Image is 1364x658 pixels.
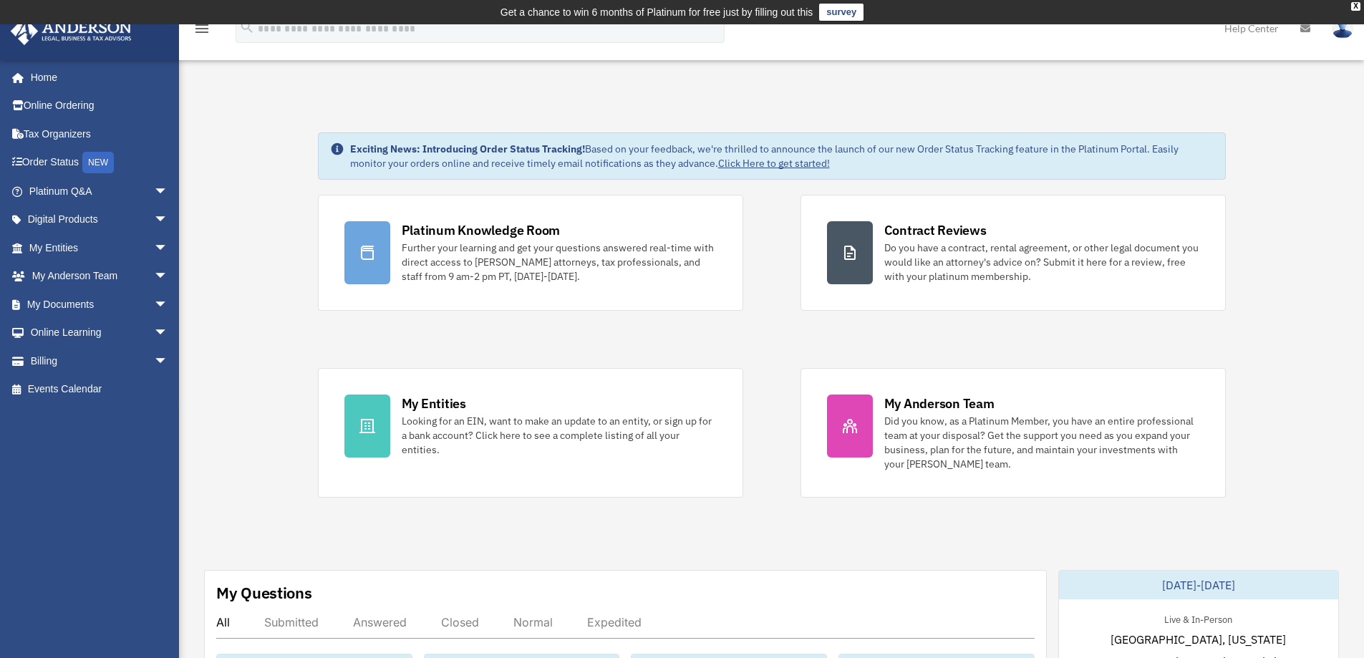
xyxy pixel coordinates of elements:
[10,233,190,262] a: My Entitiesarrow_drop_down
[10,120,190,148] a: Tax Organizers
[402,241,717,284] div: Further your learning and get your questions answered real-time with direct access to [PERSON_NAM...
[154,177,183,206] span: arrow_drop_down
[350,142,585,155] strong: Exciting News: Introducing Order Status Tracking!
[1059,571,1338,599] div: [DATE]-[DATE]
[10,290,190,319] a: My Documentsarrow_drop_down
[318,195,743,311] a: Platinum Knowledge Room Further your learning and get your questions answered real-time with dire...
[154,262,183,291] span: arrow_drop_down
[1332,18,1353,39] img: User Pic
[193,25,211,37] a: menu
[10,63,183,92] a: Home
[884,414,1199,471] div: Did you know, as a Platinum Member, you have an entire professional team at your disposal? Get th...
[82,152,114,173] div: NEW
[884,221,987,239] div: Contract Reviews
[154,290,183,319] span: arrow_drop_down
[1351,2,1360,11] div: close
[216,582,312,604] div: My Questions
[402,221,561,239] div: Platinum Knowledge Room
[1153,611,1244,626] div: Live & In-Person
[6,17,136,45] img: Anderson Advisors Platinum Portal
[441,615,479,629] div: Closed
[513,615,553,629] div: Normal
[884,395,995,412] div: My Anderson Team
[154,347,183,376] span: arrow_drop_down
[239,19,255,35] i: search
[318,368,743,498] a: My Entities Looking for an EIN, want to make an update to an entity, or sign up for a bank accoun...
[154,205,183,235] span: arrow_drop_down
[10,375,190,404] a: Events Calendar
[10,347,190,375] a: Billingarrow_drop_down
[800,368,1226,498] a: My Anderson Team Did you know, as a Platinum Member, you have an entire professional team at your...
[10,92,190,120] a: Online Ordering
[154,319,183,348] span: arrow_drop_down
[819,4,864,21] a: survey
[1111,631,1286,648] span: [GEOGRAPHIC_DATA], [US_STATE]
[193,20,211,37] i: menu
[10,262,190,291] a: My Anderson Teamarrow_drop_down
[154,233,183,263] span: arrow_drop_down
[500,4,813,21] div: Get a chance to win 6 months of Platinum for free just by filling out this
[402,395,466,412] div: My Entities
[10,148,190,178] a: Order StatusNEW
[884,241,1199,284] div: Do you have a contract, rental agreement, or other legal document you would like an attorney's ad...
[800,195,1226,311] a: Contract Reviews Do you have a contract, rental agreement, or other legal document you would like...
[264,615,319,629] div: Submitted
[10,205,190,234] a: Digital Productsarrow_drop_down
[216,615,230,629] div: All
[10,319,190,347] a: Online Learningarrow_drop_down
[353,615,407,629] div: Answered
[402,414,717,457] div: Looking for an EIN, want to make an update to an entity, or sign up for a bank account? Click her...
[350,142,1214,170] div: Based on your feedback, we're thrilled to announce the launch of our new Order Status Tracking fe...
[10,177,190,205] a: Platinum Q&Aarrow_drop_down
[587,615,642,629] div: Expedited
[718,157,830,170] a: Click Here to get started!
